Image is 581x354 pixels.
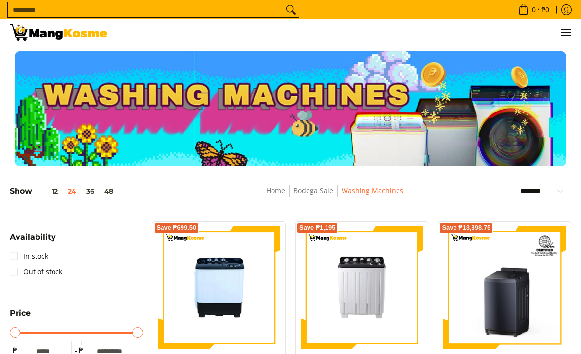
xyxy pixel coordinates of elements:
ul: Customer Navigation [117,19,571,46]
nav: Breadcrumbs [199,185,471,207]
a: Home [266,186,285,195]
a: Washing Machines [342,186,403,195]
img: Toshiba ExDot 10kg Top Load Washing Machine (Class A) [443,226,565,349]
summary: Open [10,233,56,248]
a: In stock [10,248,48,264]
button: 36 [81,187,99,195]
span: Availability [10,233,56,241]
span: Save ₱699.50 [157,225,197,231]
span: • [515,4,552,15]
button: Menu [560,19,571,46]
a: Out of stock [10,264,62,279]
button: 48 [99,187,118,195]
span: Save ₱1,195 [299,225,336,231]
img: Washing Machines l Mang Kosme: Home Appliances Warehouse Sale Partner | Page 2 [10,24,107,41]
button: Search [283,2,299,17]
span: ₱0 [540,6,551,13]
span: Price [10,309,31,317]
summary: Open [10,309,31,324]
span: Save ₱13,898.75 [442,225,490,231]
h5: Show [10,186,118,196]
img: Condura Twin Tub Washing Machine 6.5kg (Class A) [158,226,280,349]
a: Bodega Sale [293,186,333,195]
span: 0 [530,6,537,13]
nav: Main Menu [117,19,571,46]
button: 24 [63,187,81,195]
button: 12 [32,187,63,195]
img: Condura 9 KG Twin Tub Washing Machine (Class A) [301,226,423,349]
